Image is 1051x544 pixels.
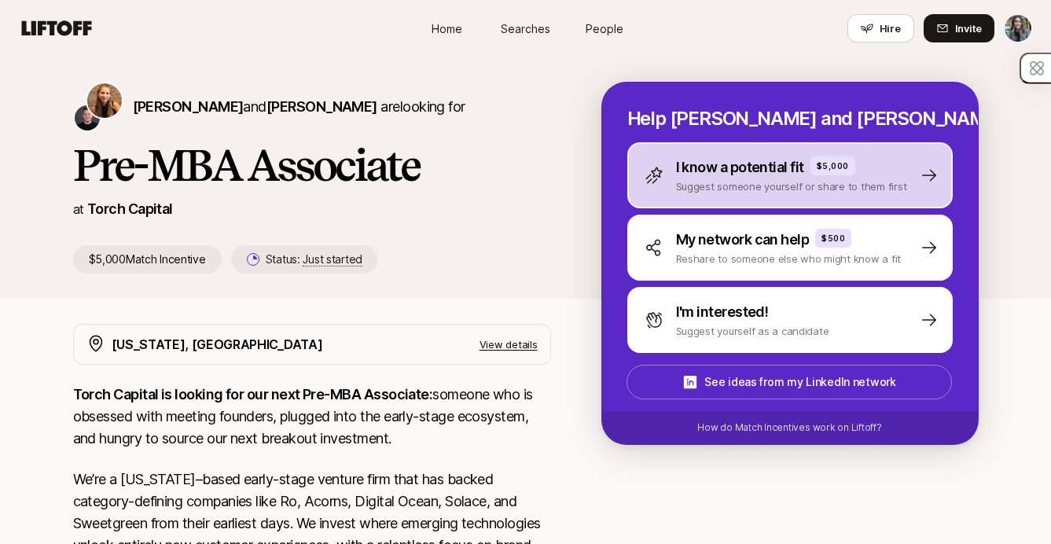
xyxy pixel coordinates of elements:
[924,14,994,42] button: Invite
[73,384,551,450] p: someone who is obsessed with meeting founders, plugged into the early-stage ecosystem, and hungry...
[133,96,465,118] p: are looking for
[565,14,644,43] a: People
[847,14,914,42] button: Hire
[75,105,100,130] img: Christopher Harper
[627,108,953,130] p: Help [PERSON_NAME] and [PERSON_NAME] hire
[408,14,487,43] a: Home
[73,199,84,219] p: at
[266,250,362,269] p: Status:
[112,334,323,355] p: [US_STATE], [GEOGRAPHIC_DATA]
[627,365,952,399] button: See ideas from my LinkedIn network
[697,421,881,435] p: How do Match Incentives work on Liftoff?
[704,373,895,391] p: See ideas from my LinkedIn network
[676,323,829,339] p: Suggest yourself as a candidate
[480,336,538,352] p: View details
[266,98,377,115] span: [PERSON_NAME]
[487,14,565,43] a: Searches
[880,20,901,36] span: Hire
[955,20,982,36] span: Invite
[73,386,433,402] strong: Torch Capital is looking for our next Pre-MBA Associate:
[73,245,222,274] p: $5,000 Match Incentive
[676,156,804,178] p: I know a potential fit
[501,20,550,37] span: Searches
[243,98,377,115] span: and
[133,98,244,115] span: [PERSON_NAME]
[87,83,122,118] img: Katie Reiner
[1004,14,1032,42] button: Allie Molner
[87,200,173,217] a: Torch Capital
[432,20,462,37] span: Home
[676,251,902,266] p: Reshare to someone else who might know a fit
[303,252,362,266] span: Just started
[676,301,769,323] p: I'm interested!
[676,229,810,251] p: My network can help
[73,142,551,189] h1: Pre-MBA Associate
[817,160,849,172] p: $5,000
[821,232,845,244] p: $500
[1005,15,1031,42] img: Allie Molner
[586,20,623,37] span: People
[676,178,907,194] p: Suggest someone yourself or share to them first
